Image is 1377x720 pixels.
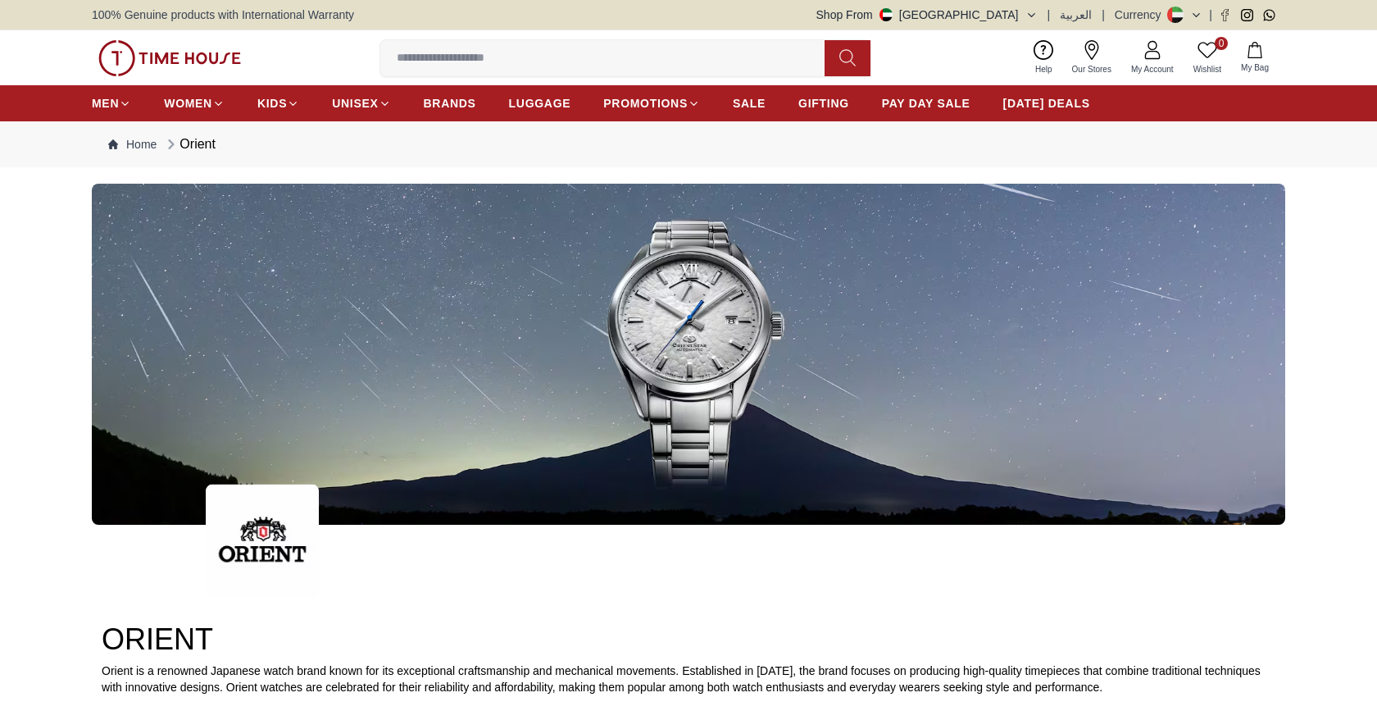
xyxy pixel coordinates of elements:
span: Help [1029,63,1059,75]
img: ... [92,184,1285,525]
span: PROMOTIONS [603,95,688,112]
div: Currency [1115,7,1168,23]
a: PAY DAY SALE [882,89,970,118]
h2: ORIENT [102,623,1275,656]
div: Orient [163,134,216,154]
a: Home [108,136,157,153]
a: UNISEX [332,89,390,118]
span: BRANDS [424,95,476,112]
span: [DATE] DEALS [1003,95,1090,112]
a: SALE [733,89,766,118]
span: My Account [1125,63,1180,75]
button: العربية [1060,7,1092,23]
button: My Bag [1231,39,1279,77]
a: Our Stores [1062,37,1121,79]
a: MEN [92,89,131,118]
a: Help [1025,37,1062,79]
span: KIDS [257,95,287,112]
span: MEN [92,95,119,112]
p: Orient is a renowned Japanese watch brand known for its exceptional craftsmanship and mechanical ... [102,663,1275,695]
a: [DATE] DEALS [1003,89,1090,118]
span: Our Stores [1066,63,1118,75]
a: Instagram [1241,9,1253,21]
a: GIFTING [798,89,849,118]
img: ... [98,40,241,76]
span: Wishlist [1187,63,1228,75]
span: My Bag [1234,62,1275,74]
span: SALE [733,95,766,112]
button: Shop From[GEOGRAPHIC_DATA] [816,7,1038,23]
span: 100% Genuine products with International Warranty [92,7,354,23]
a: WOMEN [164,89,225,118]
a: PROMOTIONS [603,89,700,118]
a: Whatsapp [1263,9,1275,21]
a: BRANDS [424,89,476,118]
span: WOMEN [164,95,212,112]
a: 0Wishlist [1184,37,1231,79]
span: UNISEX [332,95,378,112]
span: LUGGAGE [509,95,571,112]
span: 0 [1215,37,1228,50]
nav: Breadcrumb [92,121,1285,167]
a: KIDS [257,89,299,118]
img: United Arab Emirates [879,8,893,21]
a: Facebook [1219,9,1231,21]
span: PAY DAY SALE [882,95,970,112]
span: | [1102,7,1105,23]
span: GIFTING [798,95,849,112]
img: ... [206,484,319,598]
span: | [1048,7,1051,23]
a: LUGGAGE [509,89,571,118]
span: | [1209,7,1212,23]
